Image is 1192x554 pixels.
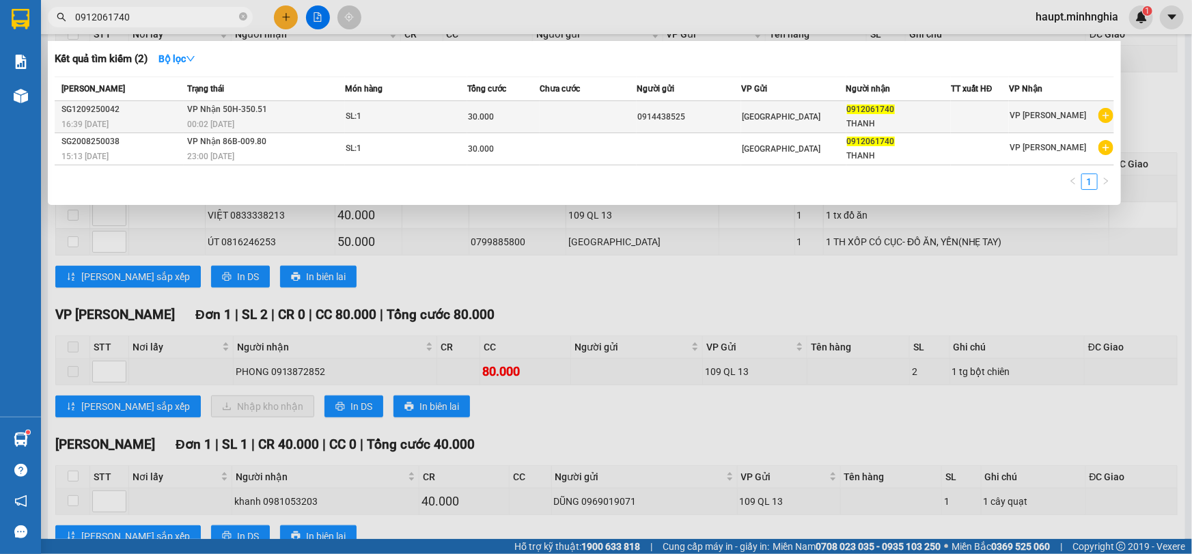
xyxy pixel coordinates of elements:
[187,120,234,129] span: 00:02 [DATE]
[239,11,247,24] span: close-circle
[1102,177,1110,185] span: right
[57,12,66,22] span: search
[467,84,506,94] span: Tổng cước
[187,152,234,161] span: 23:00 [DATE]
[61,84,125,94] span: [PERSON_NAME]
[12,9,29,29] img: logo-vxr
[158,53,195,64] strong: Bộ lọc
[1098,174,1114,190] li: Next Page
[951,84,993,94] span: TT xuất HĐ
[637,110,740,124] div: 0914438525
[61,152,109,161] span: 15:13 [DATE]
[55,52,148,66] h3: Kết quả tìm kiếm ( 2 )
[1069,177,1077,185] span: left
[847,105,895,114] span: 0912061740
[847,149,950,163] div: THANH
[847,137,895,146] span: 0912061740
[1098,108,1113,123] span: plus-circle
[1010,111,1086,120] span: VP [PERSON_NAME]
[847,117,950,131] div: THANH
[1098,140,1113,155] span: plus-circle
[742,112,820,122] span: [GEOGRAPHIC_DATA]
[345,84,383,94] span: Món hàng
[14,525,27,538] span: message
[1065,174,1081,190] li: Previous Page
[846,84,891,94] span: Người nhận
[1098,174,1114,190] button: right
[187,137,266,146] span: VP Nhận 86B-009.80
[14,55,28,69] img: solution-icon
[1065,174,1081,190] button: left
[186,54,195,64] span: down
[239,12,247,20] span: close-circle
[346,109,448,124] div: SL: 1
[540,84,580,94] span: Chưa cước
[187,105,267,114] span: VP Nhận 50H-350.51
[1010,143,1086,152] span: VP [PERSON_NAME]
[1009,84,1042,94] span: VP Nhận
[61,135,183,149] div: SG2008250038
[14,464,27,477] span: question-circle
[148,48,206,70] button: Bộ lọcdown
[468,112,494,122] span: 30.000
[187,84,224,94] span: Trạng thái
[468,144,494,154] span: 30.000
[14,495,27,508] span: notification
[346,141,448,156] div: SL: 1
[75,10,236,25] input: Tìm tên, số ĐT hoặc mã đơn
[1081,174,1098,190] li: 1
[741,84,767,94] span: VP Gửi
[14,89,28,103] img: warehouse-icon
[1082,174,1097,189] a: 1
[61,102,183,117] div: SG1209250042
[637,84,674,94] span: Người gửi
[14,432,28,447] img: warehouse-icon
[61,120,109,129] span: 16:39 [DATE]
[742,144,820,154] span: [GEOGRAPHIC_DATA]
[26,430,30,434] sup: 1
